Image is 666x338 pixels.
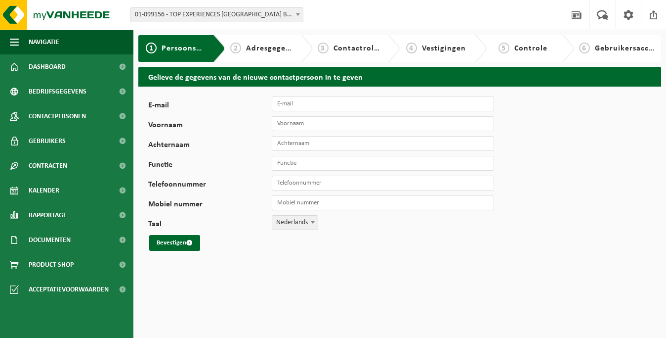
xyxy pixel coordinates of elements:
[272,195,494,210] input: Mobiel nummer
[148,200,272,210] label: Mobiel nummer
[272,176,494,191] input: Telefoonnummer
[272,136,494,151] input: Achternaam
[138,67,661,86] h2: Gelieve de gegevens van de nieuwe contactpersoon in te geven
[148,121,272,131] label: Voornaam
[272,216,318,230] span: Nederlands
[149,235,200,251] button: Bevestigen
[130,7,303,22] span: 01-099156 - TOP EXPERIENCES BELGIUM BV - KEMMEL
[29,178,59,203] span: Kalender
[29,54,66,79] span: Dashboard
[29,277,109,302] span: Acceptatievoorwaarden
[162,45,231,52] span: Persoonsgegevens
[272,156,494,171] input: Functie
[272,215,318,230] span: Nederlands
[29,153,67,178] span: Contracten
[148,101,272,111] label: E-mail
[29,203,67,228] span: Rapportage
[272,97,494,111] input: E-mail
[29,30,59,54] span: Navigatie
[148,141,272,151] label: Achternaam
[148,220,272,230] label: Taal
[29,252,74,277] span: Product Shop
[29,129,66,153] span: Gebruikers
[406,43,417,53] span: 4
[246,45,303,52] span: Adresgegevens
[29,228,71,252] span: Documenten
[29,79,86,104] span: Bedrijfsgegevens
[131,8,303,22] span: 01-099156 - TOP EXPERIENCES BELGIUM BV - KEMMEL
[148,181,272,191] label: Telefoonnummer
[333,45,386,52] span: Contactrollen
[579,43,590,53] span: 6
[272,116,494,131] input: Voornaam
[422,45,466,52] span: Vestigingen
[148,161,272,171] label: Functie
[29,104,86,129] span: Contactpersonen
[514,45,547,52] span: Controle
[230,43,241,53] span: 2
[146,43,157,53] span: 1
[499,43,509,53] span: 5
[318,43,329,53] span: 3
